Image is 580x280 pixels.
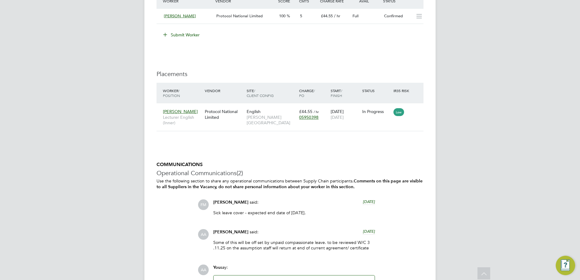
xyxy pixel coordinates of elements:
div: In Progress [362,109,391,114]
span: / PO [299,88,315,98]
b: Comments on this page are visible to all Suppliers in the Vacancy, do not share personal informat... [157,178,423,189]
span: 100 [279,13,285,18]
div: Start [329,85,361,101]
span: [PERSON_NAME] [213,200,248,205]
span: £44.55 [321,13,333,18]
span: Full [352,13,359,18]
span: Lecturer English (Inner) [163,115,202,125]
span: / hr [334,13,340,18]
div: Protocol National Limited [203,106,245,123]
h5: COMMUNICATIONS [157,162,423,168]
button: Engage Resource Center [556,256,575,275]
p: Use the following section to share any operational communications between Supply Chain participants. [157,178,423,190]
div: [DATE] [329,106,361,123]
div: Confirmed [382,11,413,21]
span: 05950398 [299,115,319,120]
span: FM [198,199,209,210]
button: Submit Worker [159,30,204,40]
div: say: [213,265,375,275]
span: [DATE] [363,229,375,234]
span: [PERSON_NAME] [213,229,248,235]
h3: Operational Communications [157,169,423,177]
div: Status [361,85,392,96]
span: / hr [314,109,319,114]
div: IR35 Risk [392,85,413,96]
div: Site [245,85,298,101]
span: / Finish [331,88,342,98]
a: [PERSON_NAME]Lecturer English (Inner)Protocol National LimitedEnglish[PERSON_NAME][GEOGRAPHIC_DAT... [161,105,423,111]
span: / Client Config [247,88,274,98]
span: You [213,265,221,270]
div: Worker [161,85,203,101]
span: [DATE] [363,199,375,204]
span: AA [198,229,209,240]
h3: Placements [157,70,423,78]
span: AA [198,265,209,275]
span: Protocol National Limited [216,13,263,18]
span: / Position [163,88,180,98]
span: said: [250,229,258,235]
span: said: [250,199,258,205]
span: [PERSON_NAME] [163,109,198,114]
div: Charge [298,85,329,101]
span: (2) [237,169,243,177]
span: £44.55 [299,109,312,114]
span: English [247,109,261,114]
span: [PERSON_NAME][GEOGRAPHIC_DATA] [247,115,296,125]
span: 5 [300,13,302,18]
span: Low [393,108,404,116]
p: Sick leave cover - expected end date of [DATE]. [213,210,375,215]
span: [DATE] [331,115,344,120]
span: [PERSON_NAME] [164,13,196,18]
p: Some of this will be off set by unpaid compassionate leave. to be reviewed W/C 3 .11.25 on the as... [213,240,375,251]
div: Vendor [203,85,245,96]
